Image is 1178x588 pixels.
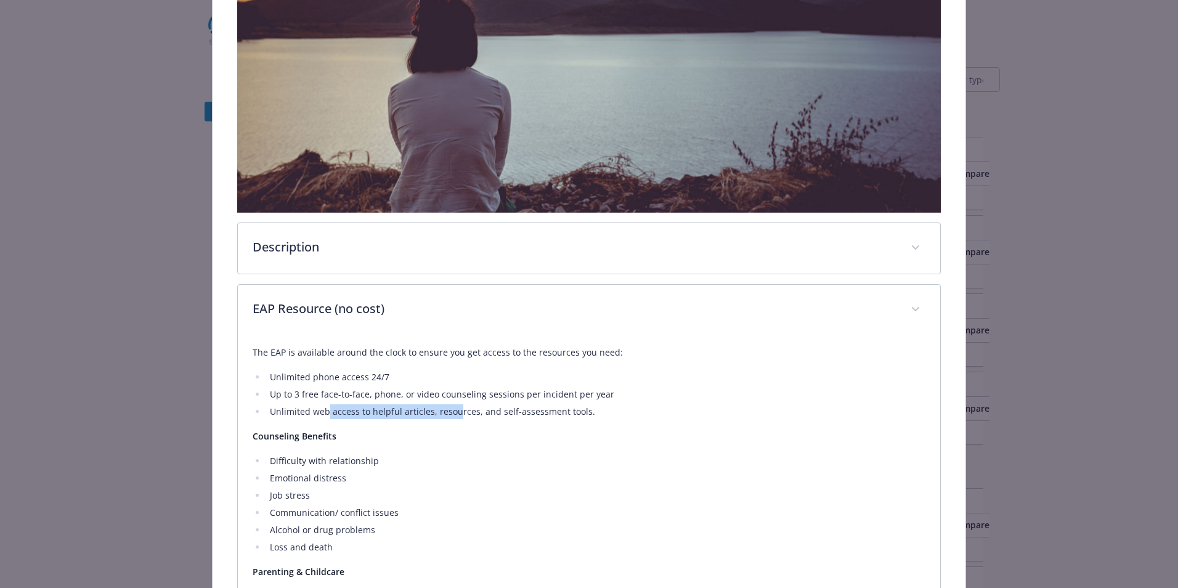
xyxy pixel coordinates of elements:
p: EAP Resource (no cost) [253,300,896,318]
p: Description [253,238,896,256]
li: Emotional distress [266,471,925,486]
li: Loss and death [266,540,925,555]
li: Alcohol or drug problems [266,523,925,537]
li: Difficulty with relationship [266,454,925,468]
li: Job stress [266,488,925,503]
p: The EAP is available around the clock to ensure you get access to the resources you need: [253,345,925,360]
li: Communication/ conflict issues [266,505,925,520]
li: Up to 3 free face-to-face, phone, or video counseling sessions per incident per year [266,387,925,402]
strong: Parenting & Childcare [253,566,344,578]
div: Description [238,223,940,274]
li: Unlimited web access to helpful articles, resources, and self-assessment tools. [266,404,925,419]
strong: Counseling Benefits [253,430,336,442]
li: Unlimited phone access 24/7 [266,370,925,385]
div: EAP Resource (no cost) [238,285,940,335]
